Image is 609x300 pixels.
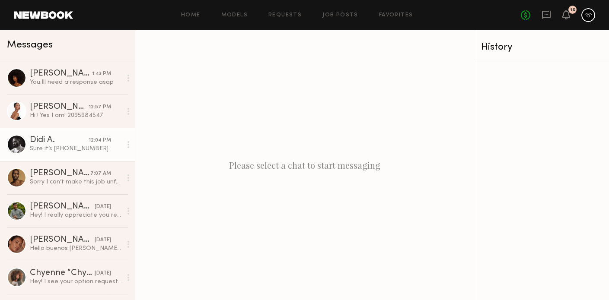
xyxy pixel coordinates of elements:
div: Please select a chat to start messaging [135,30,474,300]
div: [PERSON_NAME] [30,69,92,78]
a: Home [181,13,201,18]
div: Sorry I can’t make this job unfortunately. [30,178,122,186]
div: Hey! I really appreciate you reaching out. Unfortunately I’ve got a conflict and won’t be able to... [30,211,122,219]
div: [DATE] [95,203,111,211]
span: Messages [7,40,53,50]
div: 1:43 PM [92,70,111,78]
div: Chyenne “Chy” [PERSON_NAME] [30,269,95,278]
div: [PERSON_NAME] [30,169,90,178]
div: [DATE] [95,269,111,278]
div: 7:07 AM [90,170,111,178]
a: Job Posts [322,13,358,18]
div: Sure it’s [PHONE_NUMBER] [30,145,122,153]
div: Didi A. [30,136,89,145]
a: Favorites [379,13,413,18]
a: Requests [268,13,302,18]
div: Hello buenos [PERSON_NAME]. I submitted because I was planning to be in [GEOGRAPHIC_DATA], but a ... [30,244,122,253]
div: Hey! I see your option request for [DATE], I would have accepted it if I was in town, but unfortu... [30,278,122,286]
div: 12:57 PM [89,103,111,111]
div: [PERSON_NAME] [30,103,89,111]
div: You: Ill need a response asap [30,78,122,86]
div: [PERSON_NAME] [30,202,95,211]
div: History [481,42,602,52]
div: [PERSON_NAME] [30,236,95,244]
a: Models [221,13,248,18]
div: 12:04 PM [89,136,111,145]
div: 16 [570,8,575,13]
div: Hi ! Yes I am! 2095984547 [30,111,122,120]
div: [DATE] [95,236,111,244]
